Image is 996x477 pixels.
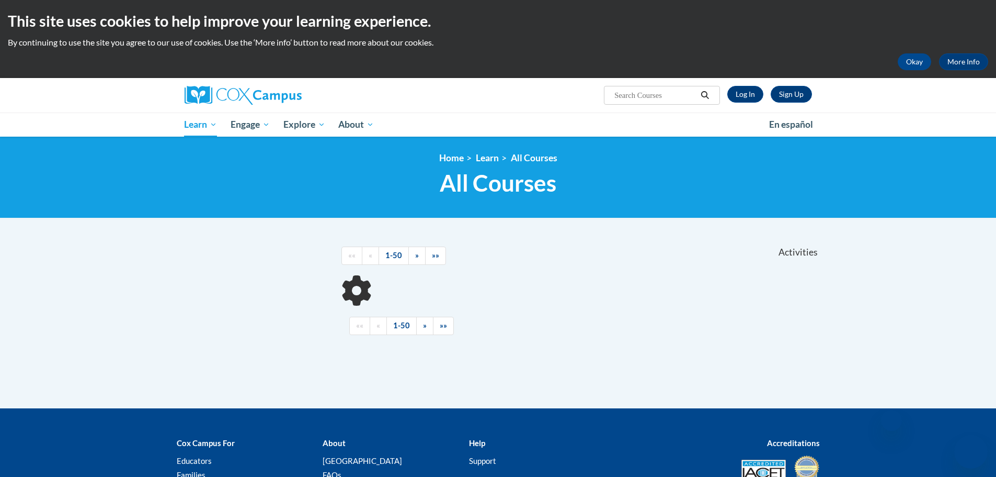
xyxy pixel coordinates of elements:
b: Help [469,438,485,448]
span: »» [432,251,439,260]
span: Activities [779,247,818,258]
span: En español [769,119,813,130]
div: Main menu [169,113,828,137]
span: « [369,251,372,260]
a: Next [416,317,433,335]
span: « [376,321,380,330]
a: En español [762,114,820,136]
span: «« [348,251,356,260]
p: By continuing to use the site you agree to our use of cookies. Use the ‘More info’ button to read... [8,37,988,48]
iframe: Button to launch messaging window [954,435,988,469]
input: Search Courses [613,89,697,102]
a: Cox Campus [185,86,383,105]
a: 1-50 [386,317,417,335]
a: Register [771,86,812,103]
a: 1-50 [379,247,409,265]
a: Learn [476,152,499,163]
a: Home [439,152,464,163]
a: More Info [939,53,988,70]
a: Learn [178,113,224,137]
a: Begining [341,247,362,265]
a: All Courses [511,152,557,163]
a: Engage [224,113,277,137]
iframe: Close message [881,410,902,431]
a: End [425,247,446,265]
a: Support [469,456,496,465]
h2: This site uses cookies to help improve your learning experience. [8,10,988,31]
a: End [433,317,454,335]
span: Learn [184,118,217,131]
a: Previous [362,247,379,265]
a: Previous [370,317,387,335]
a: [GEOGRAPHIC_DATA] [323,456,402,465]
span: »» [440,321,447,330]
a: Begining [349,317,370,335]
span: Engage [231,118,270,131]
b: Accreditations [767,438,820,448]
a: About [331,113,381,137]
b: Cox Campus For [177,438,235,448]
a: Explore [277,113,332,137]
span: » [415,251,419,260]
button: Okay [898,53,931,70]
a: Educators [177,456,212,465]
span: All Courses [440,169,556,197]
img: Cox Campus [185,86,302,105]
span: About [338,118,374,131]
span: » [423,321,427,330]
span: «« [356,321,363,330]
a: Log In [727,86,763,103]
span: Explore [283,118,325,131]
b: About [323,438,346,448]
a: Next [408,247,426,265]
button: Search [697,89,713,102]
